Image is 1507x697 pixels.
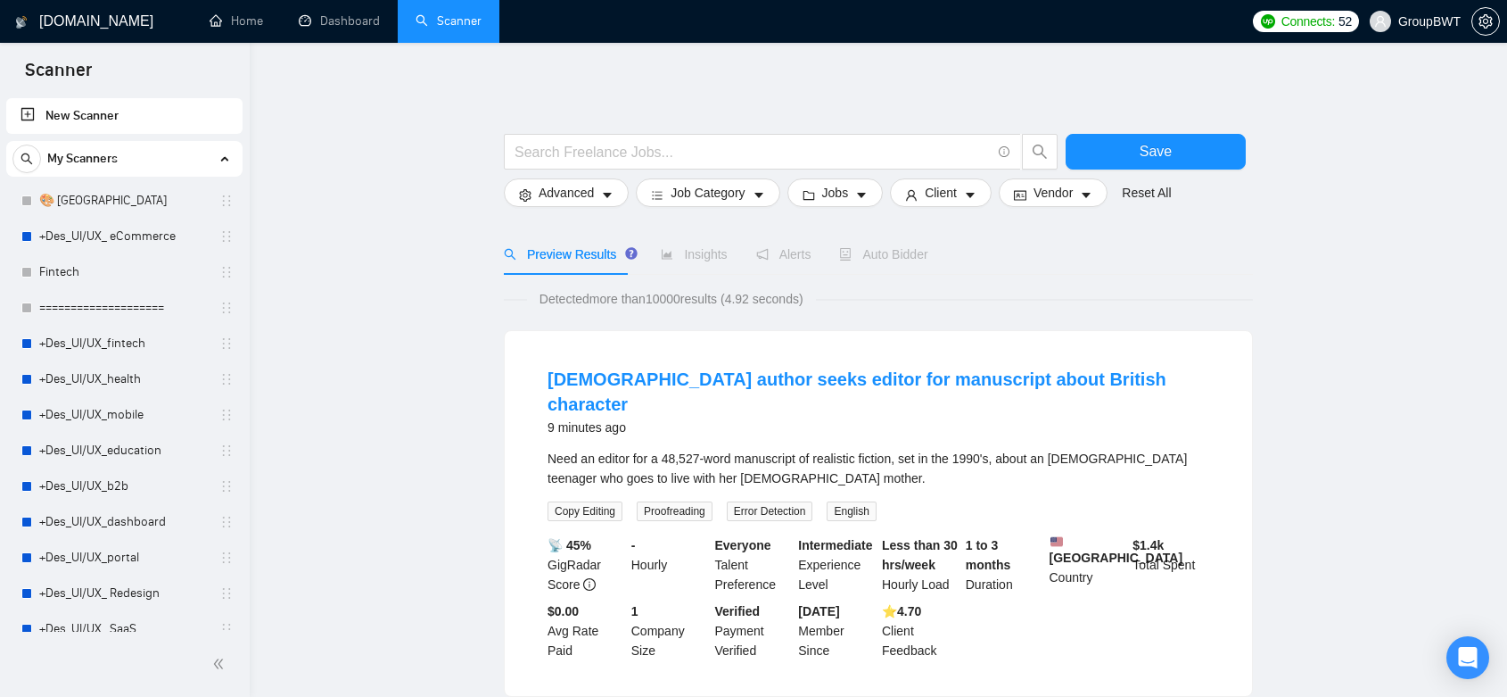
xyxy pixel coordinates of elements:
[795,602,878,660] div: Member Since
[787,178,884,207] button: folderJobscaret-down
[882,604,921,618] b: ⭐️ 4.70
[925,183,957,203] span: Client
[539,183,594,203] span: Advanced
[219,336,234,351] span: holder
[219,301,234,315] span: holder
[21,98,228,134] a: New Scanner
[651,188,663,202] span: bars
[1281,12,1335,31] span: Connects:
[1022,134,1058,170] button: search
[13,153,40,165] span: search
[519,188,531,202] span: setting
[1046,535,1130,594] div: Country
[890,178,992,207] button: userClientcaret-down
[795,535,878,594] div: Experience Level
[1471,14,1500,29] a: setting
[671,183,745,203] span: Job Category
[827,502,876,521] span: English
[905,188,918,202] span: user
[878,602,962,660] div: Client Feedback
[878,535,962,594] div: Hourly Load
[12,145,41,173] button: search
[628,602,712,660] div: Company Size
[631,538,636,552] b: -
[727,502,813,521] span: Error Detection
[219,372,234,386] span: holder
[210,13,263,29] a: homeHome
[756,247,811,261] span: Alerts
[1261,14,1275,29] img: upwork-logo.png
[798,538,872,552] b: Intermediate
[623,245,639,261] div: Tooltip anchor
[999,178,1108,207] button: idcardVendorcaret-down
[219,444,234,458] span: holder
[219,515,234,529] span: holder
[712,535,795,594] div: Talent Preference
[712,602,795,660] div: Payment Verified
[504,178,629,207] button: settingAdvancedcaret-down
[219,229,234,244] span: holder
[219,194,234,208] span: holder
[39,219,209,254] a: +Des_UI/UX_ eCommerce
[504,248,516,261] span: search
[1471,7,1500,36] button: setting
[715,538,771,552] b: Everyone
[661,248,673,261] span: area-chart
[39,611,209,647] a: +Des_UI/UX_ SaaS
[753,188,765,202] span: caret-down
[583,578,596,591] span: info-circle
[11,57,106,95] span: Scanner
[39,326,209,361] a: +Des_UI/UX_fintech
[1132,538,1164,552] b: $ 1.4k
[299,13,380,29] a: dashboardDashboard
[47,141,118,177] span: My Scanners
[515,141,991,163] input: Search Freelance Jobs...
[544,602,628,660] div: Avg Rate Paid
[548,538,591,552] b: 📡 45%
[798,604,839,618] b: [DATE]
[855,188,868,202] span: caret-down
[1033,183,1073,203] span: Vendor
[1338,12,1352,31] span: 52
[1140,140,1172,162] span: Save
[219,408,234,422] span: holder
[964,188,976,202] span: caret-down
[219,586,234,601] span: holder
[1023,144,1057,160] span: search
[39,540,209,576] a: +Des_UI/UX_portal
[1129,535,1213,594] div: Total Spent
[39,576,209,611] a: +Des_UI/UX_ Redesign
[15,8,28,37] img: logo
[548,502,622,521] span: Copy Editing
[1014,188,1026,202] span: idcard
[715,604,761,618] b: Verified
[999,146,1010,158] span: info-circle
[39,397,209,433] a: +Des_UI/UX_mobile
[1374,15,1387,28] span: user
[601,188,614,202] span: caret-down
[962,535,1046,594] div: Duration
[822,183,849,203] span: Jobs
[661,247,727,261] span: Insights
[966,538,1011,572] b: 1 to 3 months
[39,469,209,504] a: +Des_UI/UX_b2b
[416,13,482,29] a: searchScanner
[212,655,230,673] span: double-left
[628,535,712,594] div: Hourly
[803,188,815,202] span: folder
[1050,535,1183,565] b: [GEOGRAPHIC_DATA]
[39,433,209,469] a: +Des_UI/UX_education
[636,178,779,207] button: barsJob Categorycaret-down
[504,247,632,261] span: Preview Results
[631,604,638,618] b: 1
[39,183,209,219] a: 🎨 [GEOGRAPHIC_DATA]
[1066,134,1246,170] button: Save
[39,504,209,540] a: +Des_UI/UX_dashboard
[219,479,234,494] span: holder
[548,449,1209,488] div: Need an editor for a 48,527-word manuscript of realistic fiction, set in the 1990's, about an Eng...
[548,604,579,618] b: $0.00
[219,551,234,565] span: holder
[1472,14,1499,29] span: setting
[839,248,852,261] span: robot
[219,622,234,636] span: holder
